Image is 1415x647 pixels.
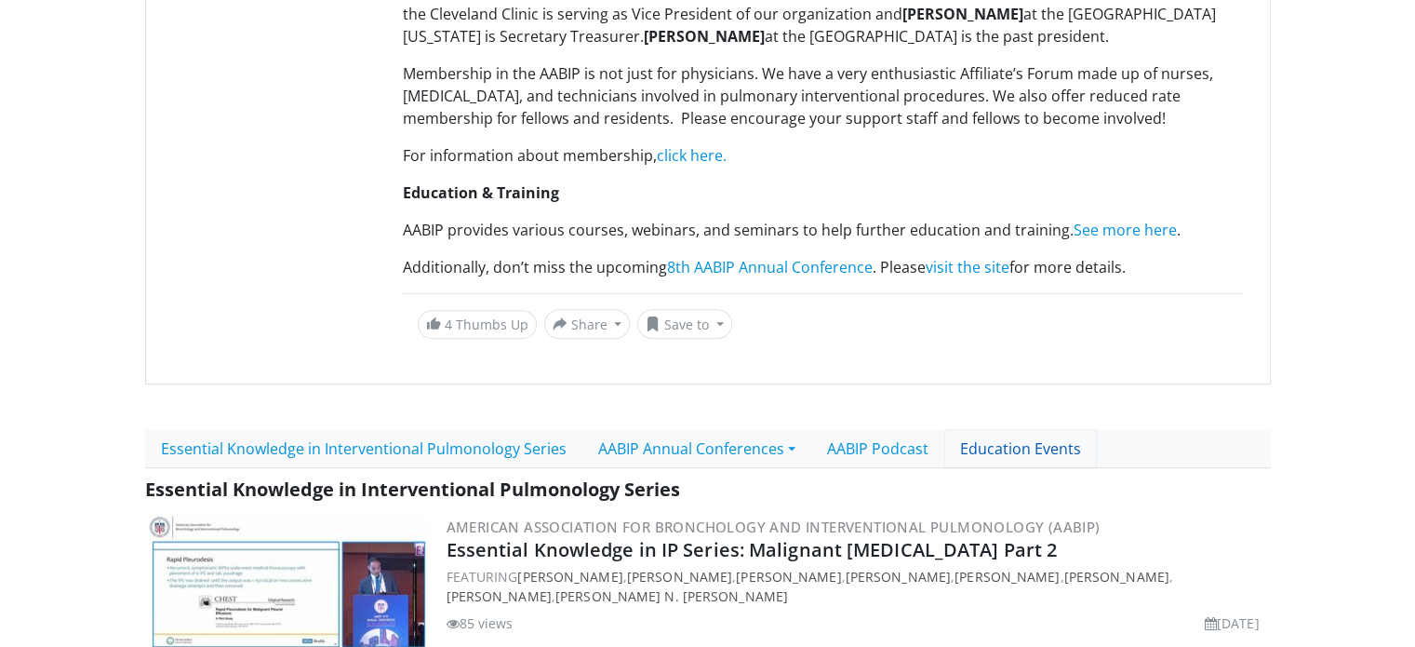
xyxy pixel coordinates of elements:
a: [PERSON_NAME] [954,568,1060,586]
a: See more here [1074,220,1177,240]
a: Essential Knowledge in Interventional Pulmonology Series [145,429,582,468]
button: Share [544,309,631,339]
a: Education Events [944,429,1097,468]
span: Essential Knowledge in Interventional Pulmonology Series [145,477,680,502]
a: [PERSON_NAME] [846,568,951,586]
strong: [PERSON_NAME] [644,26,765,47]
div: FEATURING , , , , , , , [447,567,1267,606]
a: visit the site [926,257,1009,277]
a: [PERSON_NAME] [736,568,841,586]
a: American Association for Bronchology and Interventional Pulmonology (AABIP) [447,518,1101,536]
a: 8th AABIP Annual Conference [667,257,873,277]
strong: [PERSON_NAME] [902,4,1023,24]
a: AABIP Annual Conferences [582,429,811,468]
li: [DATE] [1205,613,1260,633]
li: 85 views [447,613,514,633]
a: click here. [657,145,727,166]
button: Save to [637,309,732,339]
a: 4 Thumbs Up [418,310,537,339]
a: [PERSON_NAME] [447,587,552,605]
p: For information about membership, [403,144,1244,167]
a: Essential Knowledge in IP Series: Malignant [MEDICAL_DATA] Part 2 [447,537,1058,562]
p: Additionally, don’t miss the upcoming . Please for more details. [403,256,1244,278]
a: [PERSON_NAME] [627,568,732,586]
p: AABIP provides various courses, webinars, and seminars to help further education and training. . [403,219,1244,241]
span: 4 [445,316,452,333]
a: AABIP Podcast [811,429,944,468]
p: Membership in the AABIP is not just for physicians. We have a very enthusiastic Affiliate’s Forum... [403,62,1244,129]
a: [PERSON_NAME] [517,568,622,586]
a: [PERSON_NAME] N. [PERSON_NAME] [555,587,788,605]
strong: Education & Training [403,182,559,203]
a: [PERSON_NAME] [1064,568,1169,586]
